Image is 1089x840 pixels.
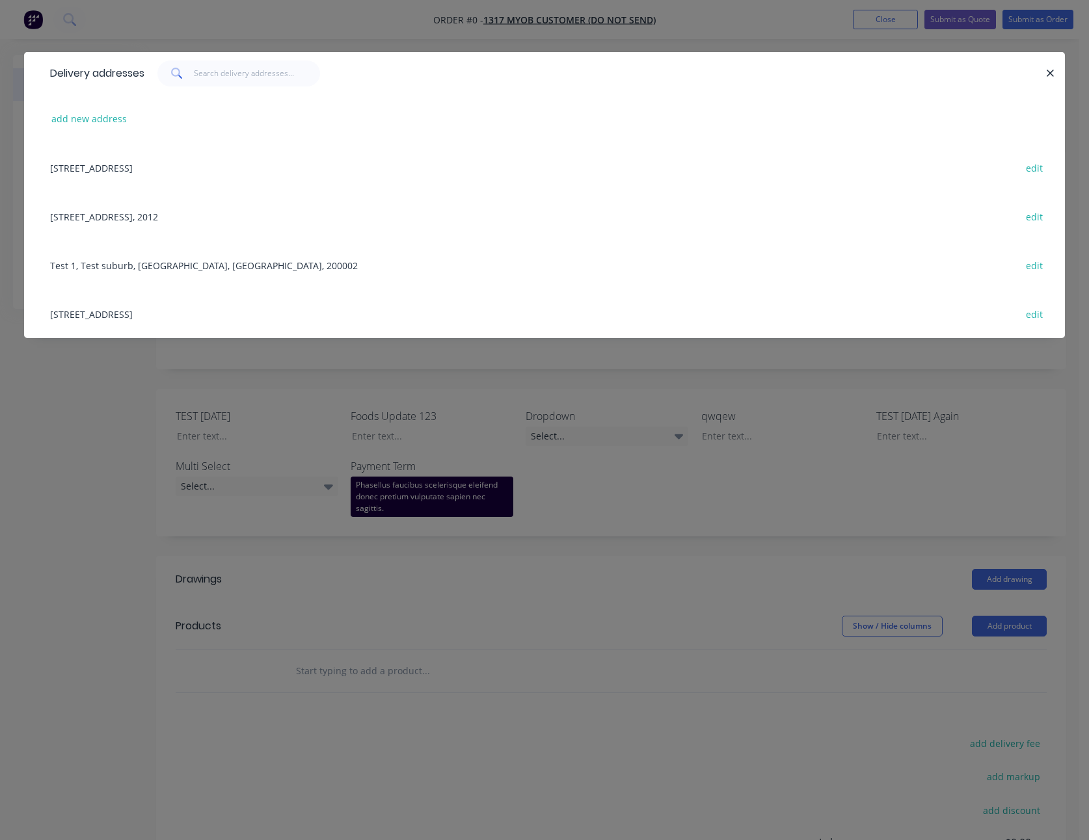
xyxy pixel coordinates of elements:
button: edit [1019,256,1049,274]
div: [STREET_ADDRESS], 2012 [44,192,1045,241]
div: Test 1, Test suburb, [GEOGRAPHIC_DATA], [GEOGRAPHIC_DATA], 200002 [44,241,1045,289]
input: Search delivery addresses... [194,60,321,86]
div: [STREET_ADDRESS] [44,143,1045,192]
button: edit [1019,305,1049,322]
button: add new address [45,110,134,127]
div: Delivery addresses [44,53,144,94]
button: edit [1019,159,1049,176]
button: edit [1019,207,1049,225]
div: [STREET_ADDRESS] [44,289,1045,338]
